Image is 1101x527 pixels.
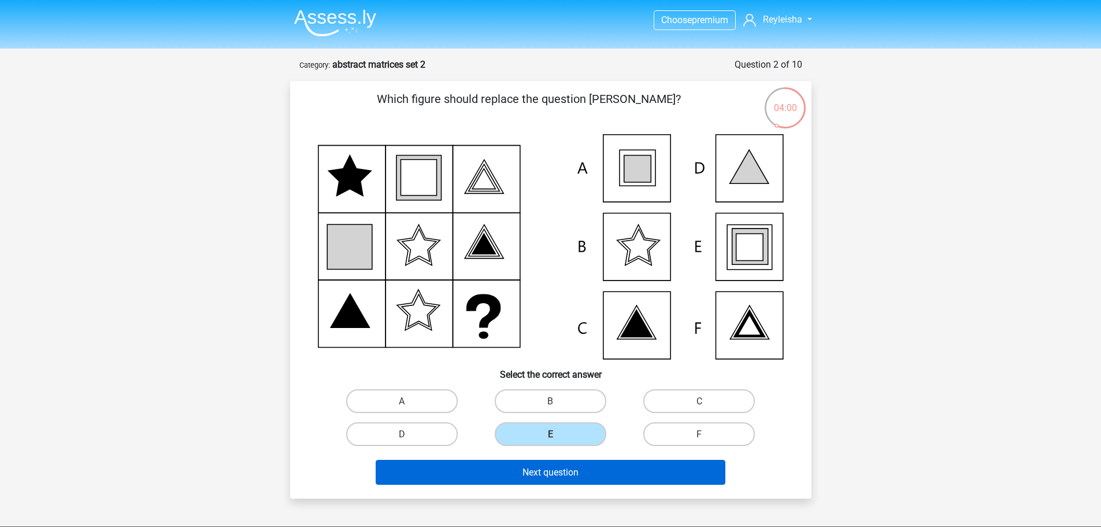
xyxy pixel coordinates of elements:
font: F [696,429,702,440]
font: D [399,429,405,440]
font: A [399,396,405,407]
button: Next question [376,460,725,485]
a: Choosepremium [654,12,735,28]
font: Which figure should replace the question [PERSON_NAME]? [377,92,681,106]
img: Assessly [294,9,376,36]
font: 04:00 [774,102,797,113]
font: Question 2 of 10 [735,59,802,70]
a: Reyleisha [739,13,816,27]
font: premium [692,14,728,25]
font: Select the correct answer [500,369,602,380]
font: C [696,396,702,407]
font: Next question [522,467,579,478]
font: abstract matrices set 2 [332,59,425,70]
font: Category: [299,61,330,69]
font: Choose [661,14,692,25]
font: E [548,429,553,440]
font: Reyleisha [763,14,802,25]
font: B [547,396,553,407]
